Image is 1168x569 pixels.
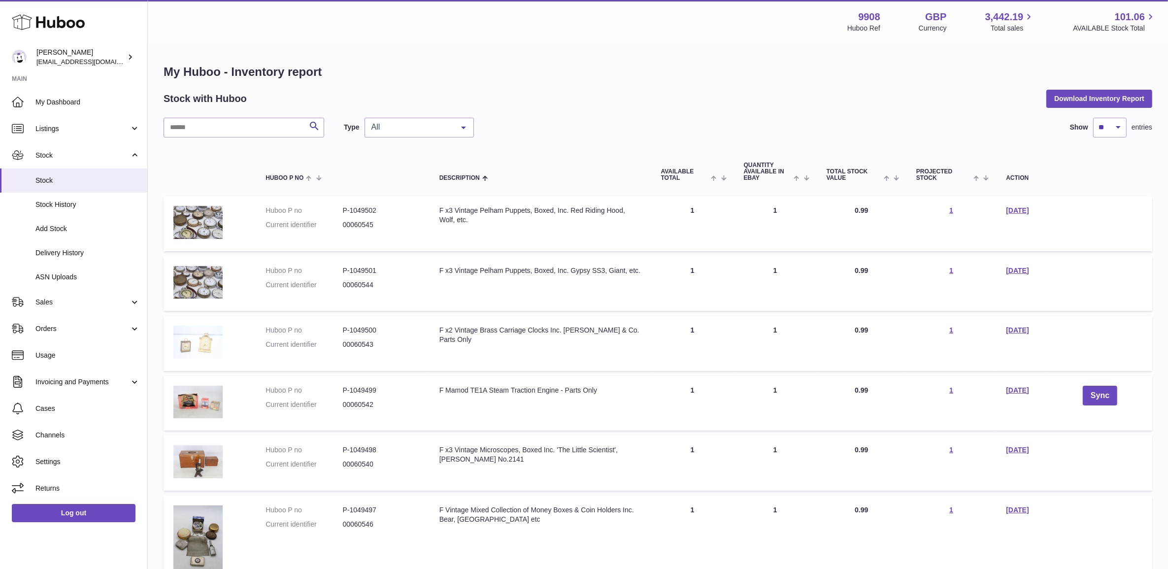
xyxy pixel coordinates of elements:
td: 1 [651,316,734,371]
dt: Current identifier [266,460,342,469]
span: Total stock value [827,168,881,181]
span: 0.99 [855,206,868,214]
td: 1 [651,256,734,311]
td: 1 [734,316,817,371]
span: Description [439,175,480,181]
img: product image [173,326,223,359]
dd: P-1049501 [342,266,419,275]
div: Currency [919,24,947,33]
td: 1 [651,196,734,251]
span: 101.06 [1115,10,1145,24]
div: F Vintage Mixed Collection of Money Boxes & Coin Holders Inc. Bear, [GEOGRAPHIC_DATA] etc [439,505,641,524]
img: product image [173,386,223,419]
div: Action [1006,175,1038,181]
dd: 00060545 [342,220,419,230]
a: 1 [949,506,953,514]
dt: Huboo P no [266,206,342,215]
dt: Current identifier [266,280,342,290]
span: Stock [35,151,130,160]
span: 3,442.19 [985,10,1024,24]
img: tbcollectables@hotmail.co.uk [12,50,27,65]
div: F x2 Vintage Brass Carriage Clocks Inc. [PERSON_NAME] & Co. Parts Only [439,326,641,344]
td: 1 [651,435,734,491]
strong: GBP [925,10,946,24]
button: Download Inventory Report [1046,90,1152,107]
a: [DATE] [1006,386,1029,394]
a: [DATE] [1006,267,1029,274]
span: Cases [35,404,140,413]
td: 1 [734,376,817,431]
a: [DATE] [1006,326,1029,334]
span: Usage [35,351,140,360]
span: All [369,122,454,132]
td: 1 [651,376,734,431]
span: Delivery History [35,248,140,258]
span: Invoicing and Payments [35,377,130,387]
span: 0.99 [855,446,868,454]
td: 1 [734,256,817,311]
span: Stock [35,176,140,185]
img: product image [173,266,223,299]
div: Huboo Ref [847,24,880,33]
dt: Huboo P no [266,386,342,395]
dt: Current identifier [266,220,342,230]
dd: 00060546 [342,520,419,529]
strong: 9908 [858,10,880,24]
dt: Huboo P no [266,505,342,515]
span: AVAILABLE Stock Total [1073,24,1156,33]
span: Settings [35,457,140,467]
button: Sync [1083,386,1117,406]
span: 0.99 [855,326,868,334]
span: Stock History [35,200,140,209]
a: 1 [949,267,953,274]
dd: P-1049499 [342,386,419,395]
label: Show [1070,123,1088,132]
td: 1 [734,196,817,251]
dd: 00060543 [342,340,419,349]
a: 1 [949,386,953,394]
span: entries [1132,123,1152,132]
dt: Current identifier [266,520,342,529]
div: F Mamod TE1A Steam Traction Engine - Parts Only [439,386,641,395]
span: [EMAIL_ADDRESS][DOMAIN_NAME] [36,58,145,66]
dd: 00060544 [342,280,419,290]
dt: Huboo P no [266,445,342,455]
dt: Huboo P no [266,326,342,335]
dd: 00060540 [342,460,419,469]
a: 1 [949,206,953,214]
td: 1 [734,435,817,491]
span: ASN Uploads [35,272,140,282]
span: 0.99 [855,386,868,394]
span: Sales [35,298,130,307]
span: 0.99 [855,267,868,274]
a: 3,442.19 Total sales [985,10,1035,33]
a: 1 [949,446,953,454]
a: [DATE] [1006,206,1029,214]
div: F x3 Vintage Pelham Puppets, Boxed, Inc. Red Riding Hood, Wolf, etc. [439,206,641,225]
dd: 00060542 [342,400,419,409]
img: product image [173,445,223,478]
a: Log out [12,504,135,522]
span: Listings [35,124,130,134]
div: F x3 Vintage Pelham Puppets, Boxed, Inc. Gypsy SS3, Giant, etc. [439,266,641,275]
span: Channels [35,431,140,440]
span: Quantity Available in eBay [744,162,792,182]
dd: P-1049500 [342,326,419,335]
span: 0.99 [855,506,868,514]
dt: Huboo P no [266,266,342,275]
dd: P-1049498 [342,445,419,455]
a: 101.06 AVAILABLE Stock Total [1073,10,1156,33]
span: Projected Stock [916,168,971,181]
dt: Current identifier [266,400,342,409]
span: Total sales [991,24,1035,33]
span: AVAILABLE Total [661,168,709,181]
a: [DATE] [1006,446,1029,454]
dt: Current identifier [266,340,342,349]
div: F x3 Vintage Microscopes, Boxed Inc. 'The Little Scientist', [PERSON_NAME] No.2141 [439,445,641,464]
span: Huboo P no [266,175,303,181]
h2: Stock with Huboo [164,92,247,105]
span: Add Stock [35,224,140,234]
span: Orders [35,324,130,334]
img: product image [173,206,223,239]
h1: My Huboo - Inventory report [164,64,1152,80]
